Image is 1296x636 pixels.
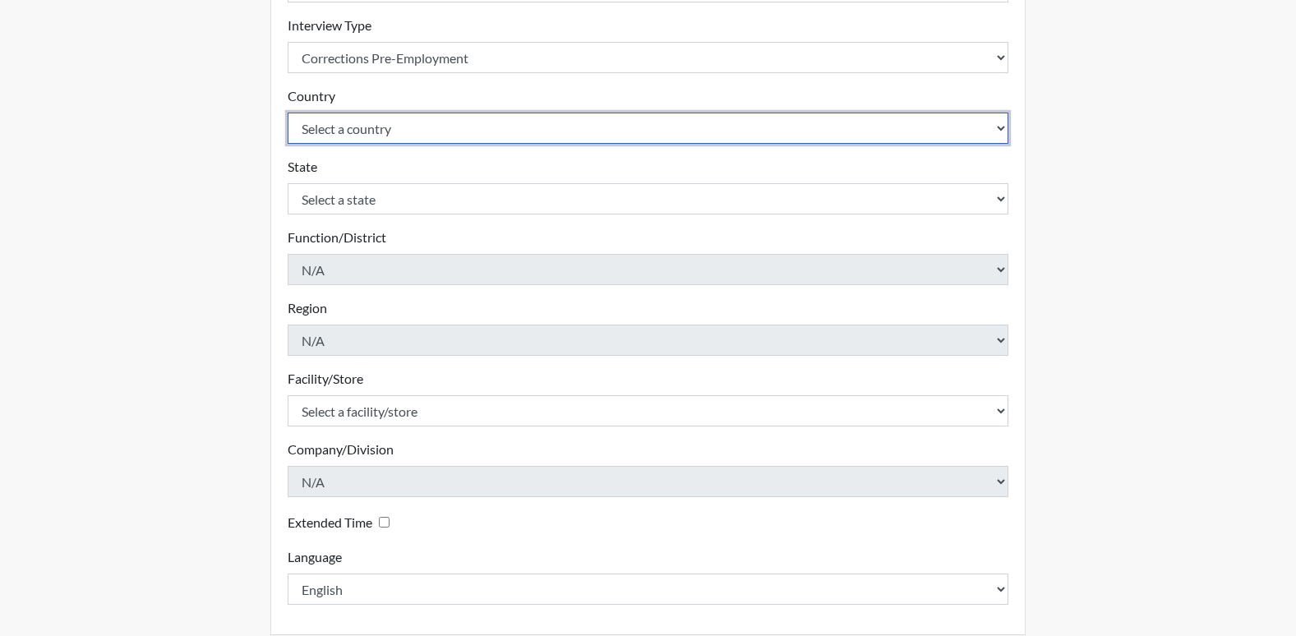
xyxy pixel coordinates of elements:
label: Country [288,86,335,106]
label: State [288,157,317,177]
label: Facility/Store [288,369,363,389]
div: Checking this box will provide the interviewee with an accomodation of extra time to answer each ... [288,510,396,534]
label: Company/Division [288,440,394,459]
label: Language [288,547,342,567]
label: Function/District [288,228,386,247]
label: Extended Time [288,513,372,532]
label: Region [288,298,327,318]
label: Interview Type [288,16,371,35]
